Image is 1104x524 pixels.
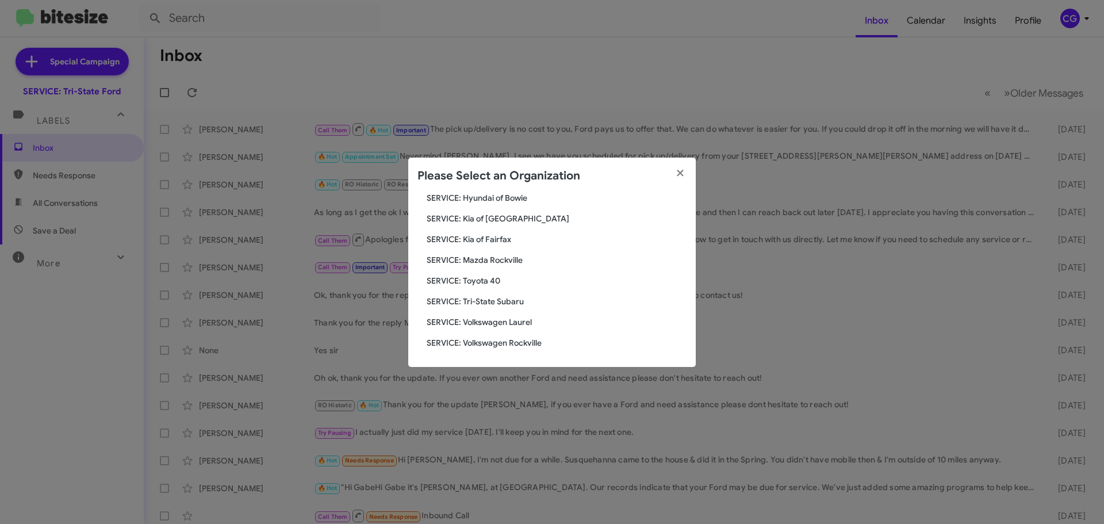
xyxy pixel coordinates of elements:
span: SERVICE: Volkswagen Rockville [427,337,687,349]
span: SERVICE: Toyota 40 [427,275,687,286]
span: SERVICE: Kia of Fairfax [427,234,687,245]
span: SERVICE: Mazda Rockville [427,254,687,266]
h2: Please Select an Organization [417,167,580,185]
span: SERVICE: Volkswagen Laurel [427,316,687,328]
span: SERVICE: Hyundai of Bowie [427,192,687,204]
span: SERVICE: Tri-State Subaru [427,296,687,307]
span: SERVICE: Kia of [GEOGRAPHIC_DATA] [427,213,687,224]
